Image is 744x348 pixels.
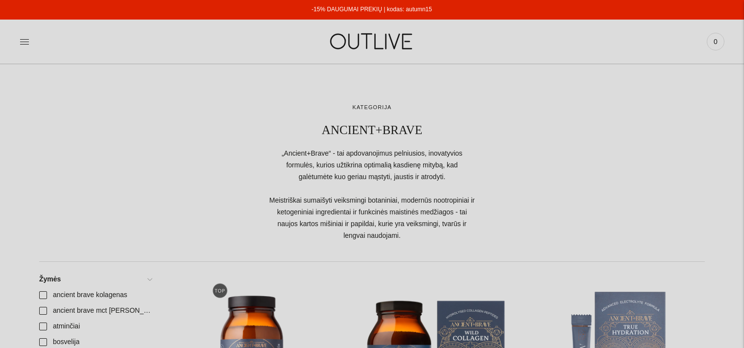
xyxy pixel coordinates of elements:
a: 0 [707,31,724,52]
a: ancient brave kolagenas [33,287,157,303]
a: -15% DAUGUMAI PREKIŲ | kodas: autumn15 [312,6,432,13]
span: 0 [709,35,722,48]
a: atminčiai [33,319,157,334]
img: OUTLIVE [311,24,433,58]
a: Žymės [33,272,157,287]
a: ancient brave mct [PERSON_NAME] [33,303,157,319]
